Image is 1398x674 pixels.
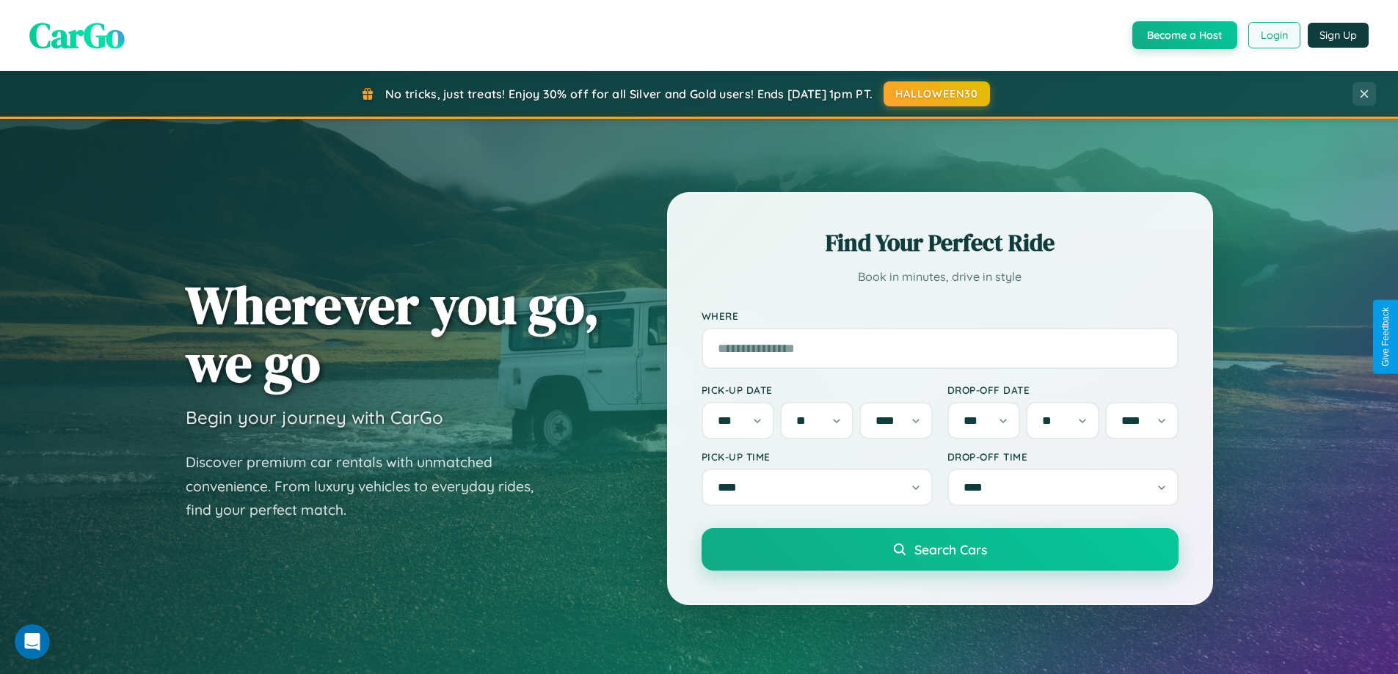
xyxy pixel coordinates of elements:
[702,227,1179,259] h2: Find Your Perfect Ride
[914,541,987,557] span: Search Cars
[186,406,443,428] h3: Begin your journey with CarGo
[385,87,873,101] span: No tricks, just treats! Enjoy 30% off for all Silver and Gold users! Ends [DATE] 1pm PT.
[702,384,933,396] label: Pick-up Date
[1380,307,1391,367] div: Give Feedback
[702,450,933,463] label: Pick-up Time
[15,624,50,659] iframe: Intercom live chat
[702,309,1179,322] label: Where
[947,450,1179,463] label: Drop-off Time
[947,384,1179,396] label: Drop-off Date
[884,81,990,106] button: HALLOWEEN30
[702,528,1179,571] button: Search Cars
[186,276,600,392] h1: Wherever you go, we go
[186,450,553,522] p: Discover premium car rentals with unmatched convenience. From luxury vehicles to everyday rides, ...
[1248,22,1300,48] button: Login
[1308,23,1369,48] button: Sign Up
[29,11,125,59] span: CarGo
[1132,21,1237,49] button: Become a Host
[702,266,1179,287] p: Book in minutes, drive in style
